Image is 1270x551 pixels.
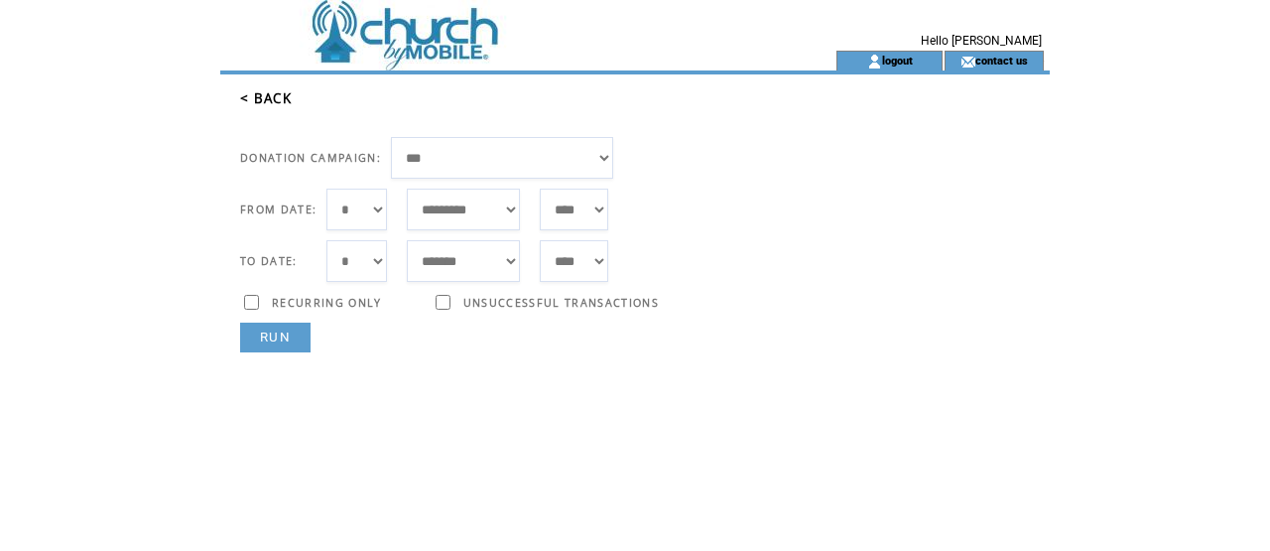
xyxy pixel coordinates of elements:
a: RUN [240,323,311,352]
a: contact us [975,54,1028,67]
span: TO DATE: [240,254,298,268]
span: FROM DATE: [240,203,317,216]
span: UNSUCCESSFUL TRANSACTIONS [463,296,659,310]
span: Hello [PERSON_NAME] [921,34,1042,48]
span: RECURRING ONLY [272,296,382,310]
img: contact_us_icon.gif [960,54,975,69]
img: account_icon.gif [867,54,882,69]
span: DONATION CAMPAIGN: [240,151,381,165]
a: < BACK [240,89,292,107]
a: logout [882,54,913,67]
